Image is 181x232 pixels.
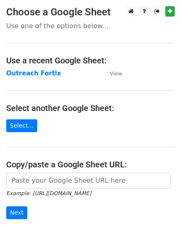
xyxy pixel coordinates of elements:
[6,190,91,196] small: Example: [URL][DOMAIN_NAME]
[6,6,175,18] h3: Choose a Google Sheet
[6,173,171,188] input: Paste your Google Sheet URL here
[110,70,122,77] small: View
[6,103,175,113] h4: Select another Google Sheet:
[6,22,175,30] p: Use one of the options below...
[6,206,27,219] input: Next
[6,70,61,77] a: Outreach Fortix
[6,119,37,132] a: Select...
[101,70,122,77] a: View
[6,159,175,169] h4: Copy/paste a Google Sheet URL:
[140,192,181,232] iframe: Chat Widget
[6,56,175,65] h4: Use a recent Google Sheet:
